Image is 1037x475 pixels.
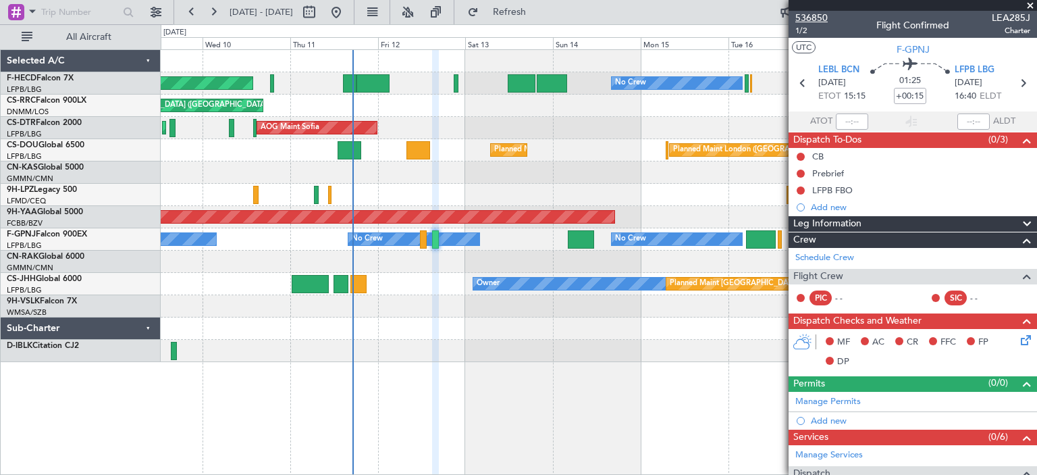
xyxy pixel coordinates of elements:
[793,132,861,148] span: Dispatch To-Dos
[7,196,46,206] a: LFMD/CEQ
[7,253,38,261] span: CN-RAK
[7,285,42,295] a: LFPB/LBG
[615,73,646,93] div: No Crew
[7,263,53,273] a: GMMN/CMN
[993,115,1015,128] span: ALDT
[290,37,378,49] div: Thu 11
[7,129,42,139] a: LFPB/LBG
[378,37,466,49] div: Fri 12
[57,95,269,116] div: Planned Maint [GEOGRAPHIC_DATA] ([GEOGRAPHIC_DATA])
[7,342,32,350] span: D-IBLK
[945,291,967,305] div: SIC
[940,336,956,349] span: FFC
[481,7,538,17] span: Refresh
[812,184,853,196] div: LFPB FBO
[7,97,36,105] span: CS-RRC
[7,275,82,283] a: CS-JHHGlobal 6000
[7,208,83,216] a: 9H-YAAGlobal 5000
[955,64,994,77] span: LFPB LBG
[835,292,866,304] div: - -
[7,186,34,194] span: 9H-LPZ
[818,64,859,77] span: LEBL BCN
[7,253,84,261] a: CN-RAKGlobal 6000
[988,430,1008,444] span: (0/6)
[793,269,843,284] span: Flight Crew
[7,74,74,82] a: F-HECDFalcon 7X
[992,11,1030,25] span: LEA285J
[793,232,816,248] span: Crew
[818,90,841,103] span: ETOT
[7,241,42,251] a: LFPB/LBG
[7,119,82,127] a: CS-DTRFalcon 2000
[793,430,828,445] span: Services
[7,141,84,149] a: CS-DOUGlobal 6500
[978,336,988,349] span: FP
[795,449,863,462] a: Manage Services
[7,230,87,239] a: F-GPNJFalcon 900EX
[553,37,641,49] div: Sun 14
[844,90,866,103] span: 15:15
[907,336,918,349] span: CR
[818,76,846,90] span: [DATE]
[15,26,147,48] button: All Aircraft
[809,291,832,305] div: PIC
[261,118,319,138] div: AOG Maint Sofia
[899,74,921,88] span: 01:25
[352,229,383,249] div: No Crew
[615,229,646,249] div: No Crew
[980,90,1001,103] span: ELDT
[670,274,882,294] div: Planned Maint [GEOGRAPHIC_DATA] ([GEOGRAPHIC_DATA])
[7,218,43,228] a: FCBB/BZV
[7,230,36,239] span: F-GPNJ
[7,97,86,105] a: CS-RRCFalcon 900LX
[35,32,142,42] span: All Aircraft
[7,342,79,350] a: D-IBLKCitation CJ2
[7,164,84,172] a: CN-KASGlobal 5000
[203,37,290,49] div: Wed 10
[465,37,553,49] div: Sat 13
[811,415,1030,426] div: Add new
[7,174,53,184] a: GMMN/CMN
[7,84,42,95] a: LFPB/LBG
[812,168,844,179] div: Prebrief
[7,307,47,318] a: WMSA/SZB
[7,275,36,283] span: CS-JHH
[793,216,861,232] span: Leg Information
[7,297,77,305] a: 9H-VSLKFalcon 7X
[7,74,36,82] span: F-HECD
[872,336,884,349] span: AC
[795,395,861,409] a: Manage Permits
[494,140,707,160] div: Planned Maint [GEOGRAPHIC_DATA] ([GEOGRAPHIC_DATA])
[7,186,77,194] a: 9H-LPZLegacy 500
[7,119,36,127] span: CS-DTR
[836,114,868,130] input: --:--
[793,376,825,392] span: Permits
[7,208,37,216] span: 9H-YAA
[461,1,542,23] button: Refresh
[992,25,1030,36] span: Charter
[810,115,832,128] span: ATOT
[641,37,728,49] div: Mon 15
[876,18,949,32] div: Flight Confirmed
[812,151,824,162] div: CB
[7,141,38,149] span: CS-DOU
[955,76,982,90] span: [DATE]
[837,336,850,349] span: MF
[955,90,976,103] span: 16:40
[7,107,49,117] a: DNMM/LOS
[897,43,930,57] span: F-GPNJ
[163,27,186,39] div: [DATE]
[793,314,922,329] span: Dispatch Checks and Weather
[795,251,854,265] a: Schedule Crew
[811,201,1030,213] div: Add new
[673,140,834,160] div: Planned Maint London ([GEOGRAPHIC_DATA])
[970,292,1001,304] div: - -
[988,376,1008,390] span: (0/0)
[837,355,849,369] span: DP
[7,164,38,172] span: CN-KAS
[988,132,1008,147] span: (0/3)
[230,6,293,18] span: [DATE] - [DATE]
[728,37,816,49] div: Tue 16
[795,11,828,25] span: 536850
[477,274,500,294] div: Owner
